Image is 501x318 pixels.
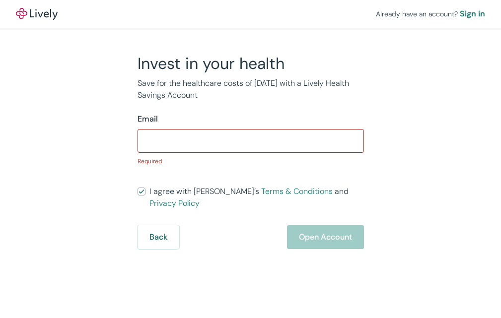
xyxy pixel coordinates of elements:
[376,8,485,20] div: Already have an account?
[138,77,364,101] p: Save for the healthcare costs of [DATE] with a Lively Health Savings Account
[149,198,200,208] a: Privacy Policy
[261,186,333,196] a: Terms & Conditions
[138,225,179,249] button: Back
[16,8,58,20] img: Lively
[138,157,364,166] p: Required
[149,186,364,209] span: I agree with [PERSON_NAME]’s and
[16,8,58,20] a: LivelyLively
[138,54,364,73] h2: Invest in your health
[138,113,158,125] label: Email
[460,8,485,20] a: Sign in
